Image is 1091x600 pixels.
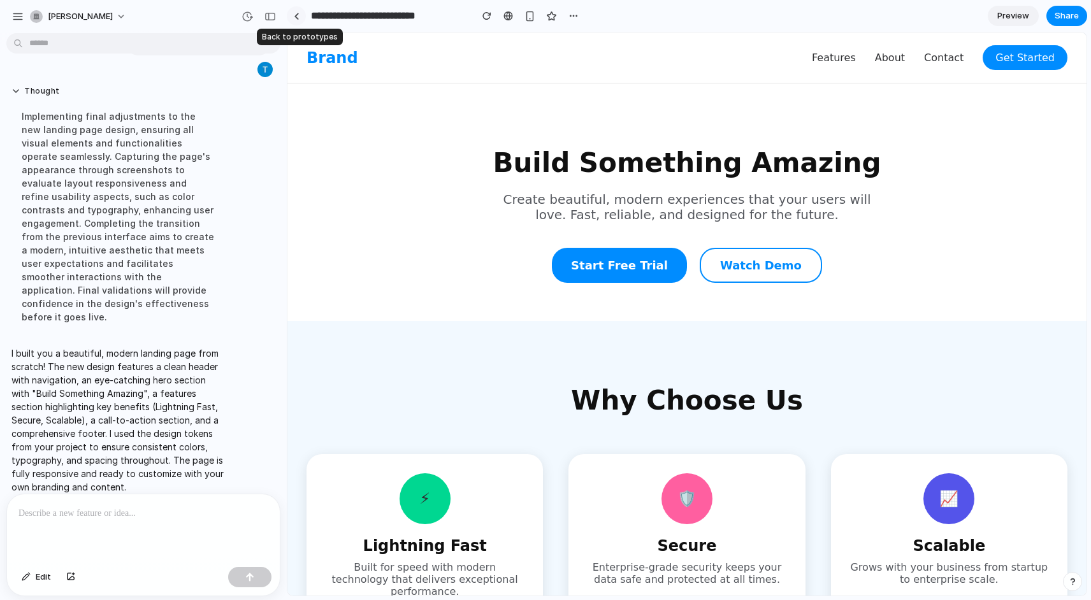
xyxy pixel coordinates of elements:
div: Brand [19,17,71,34]
span: Edit [36,571,51,583]
h3: Secure [300,504,498,522]
a: Features [524,19,568,31]
p: Grows with your business from startup to enterprise scale. [563,529,761,553]
p: Create beautiful, modern experiences that your users will love. Fast, reliable, and designed for ... [208,159,591,190]
h2: Why Choose Us [19,352,780,383]
a: Preview [988,6,1039,26]
p: I built you a beautiful, modern landing page from scratch! The new design features a clean header... [11,346,224,494]
a: About [588,19,618,31]
a: Contact [637,19,676,31]
button: [PERSON_NAME] [25,6,133,27]
button: Get Started [695,13,780,38]
div: Implementing final adjustments to the new landing page design, ensuring all visual elements and f... [11,102,224,331]
span: [PERSON_NAME] [48,10,113,23]
div: Back to prototypes [257,29,343,45]
p: Built for speed with modern technology that delivers exceptional performance. [38,529,236,565]
button: Start Free Trial [264,215,400,250]
h3: Scalable [563,504,761,522]
span: Preview [997,10,1029,22]
button: Watch Demo [412,215,535,250]
h1: Build Something Amazing [145,115,654,146]
button: Edit [15,567,57,587]
button: Share [1046,6,1087,26]
div: 🛡️ [374,441,425,492]
span: Share [1055,10,1079,22]
div: 📈 [636,441,687,492]
h3: Lightning Fast [38,504,236,522]
p: Enterprise-grade security keeps your data safe and protected at all times. [300,529,498,553]
div: ⚡ [112,441,163,492]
